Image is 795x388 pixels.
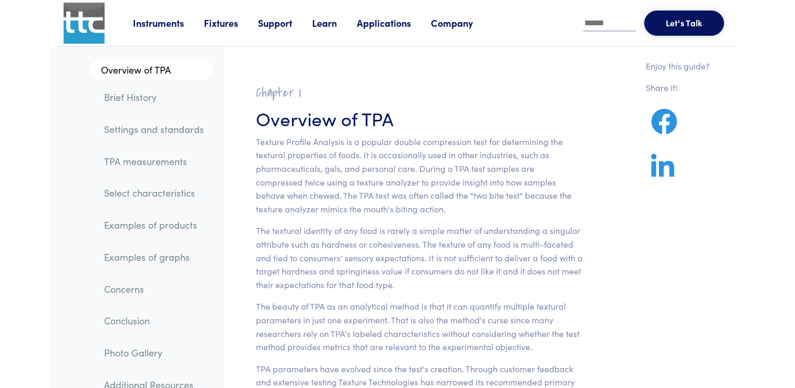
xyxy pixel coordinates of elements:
h2: Chapter I [256,85,583,101]
p: The beauty of TPA as an analytical method is that it can quantify multiple textural parameters in... [256,300,583,353]
p: Enjoy this guide? [646,59,710,73]
a: Overview of TPA [90,59,212,80]
a: Select characteristics [96,181,212,205]
p: Texture Profile Analysis is a popular double compression test for determining the textural proper... [256,135,583,216]
a: Learn [312,16,357,29]
a: Company [431,16,493,29]
a: Instruments [133,16,204,29]
a: Brief History [96,85,212,109]
img: ttc_logo_1x1_v1.0.png [64,3,105,44]
a: Applications [357,16,431,29]
a: Share on LinkedIn [646,166,679,179]
a: TPA measurements [96,149,212,173]
a: Support [258,16,312,29]
p: Share it! [646,81,710,95]
a: Settings and standards [96,117,212,141]
a: Photo Gallery [96,341,212,365]
button: Let's Talk [644,11,724,36]
a: Examples of graphs [96,245,212,269]
a: Examples of products [96,213,212,237]
a: Concerns [96,277,212,301]
a: Fixtures [204,16,258,29]
a: Conclusion [96,309,212,333]
h3: Overview of TPA [256,105,583,131]
p: The textural identity of any food is rarely a simple matter of understanding a singular attribute... [256,224,583,291]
